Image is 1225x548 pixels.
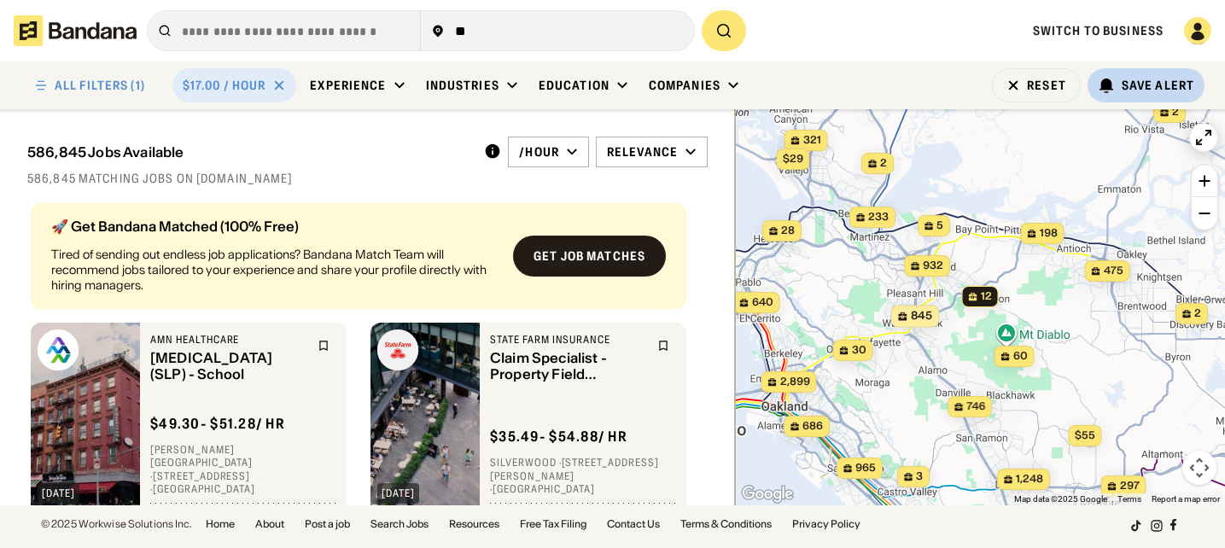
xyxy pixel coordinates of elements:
[490,333,647,347] div: State Farm Insurance
[150,350,307,382] div: [MEDICAL_DATA] (SLP) - School
[852,343,866,358] span: 30
[802,419,823,434] span: 686
[855,461,876,475] span: 965
[1152,494,1220,504] a: Report a map error
[449,519,499,529] a: Resources
[150,415,285,433] div: $ 49.30 - $51.28 / hr
[426,78,499,93] div: Industries
[534,250,645,262] div: Get job matches
[41,519,192,529] div: © 2025 Workwise Solutions Inc.
[868,210,889,224] span: 233
[51,219,499,233] div: 🚀 Get Bandana Matched (100% Free)
[310,78,386,93] div: Experience
[739,483,796,505] img: Google
[370,519,429,529] a: Search Jobs
[680,519,772,529] a: Terms & Conditions
[649,78,720,93] div: Companies
[966,399,985,414] span: 746
[981,289,992,304] span: 12
[1194,306,1201,321] span: 2
[1040,226,1058,241] span: 198
[150,333,307,347] div: AMN Healthcare
[519,144,559,160] div: /hour
[1016,472,1043,487] span: 1,248
[206,519,235,529] a: Home
[382,488,415,498] div: [DATE]
[1104,264,1123,278] span: 475
[38,329,79,370] img: AMN Healthcare logo
[1013,349,1028,364] span: 60
[27,196,707,505] div: grid
[792,519,860,529] a: Privacy Policy
[490,428,627,446] div: $ 35.49 - $54.88 / hr
[183,78,266,93] div: $17.00 / hour
[1182,451,1216,485] button: Map camera controls
[1120,479,1140,493] span: 297
[490,350,647,382] div: Claim Specialist - Property Field Inspection
[255,519,284,529] a: About
[780,375,810,389] span: 2,899
[803,133,821,148] span: 321
[607,144,678,160] div: Relevance
[1075,428,1095,441] span: $55
[752,295,773,310] span: 640
[880,156,887,171] span: 2
[305,519,350,529] a: Post a job
[1014,494,1107,504] span: Map data ©2025 Google
[27,144,184,160] div: 586,845 Jobs Available
[377,329,418,370] img: State Farm Insurance logo
[923,259,943,273] span: 932
[1027,79,1066,91] div: Reset
[911,309,932,324] span: 845
[55,79,145,91] div: ALL FILTERS (1)
[781,224,795,238] span: 28
[1172,105,1179,120] span: 2
[51,247,499,294] div: Tired of sending out endless job applications? Bandana Match Team will recommend jobs tailored to...
[27,171,708,186] div: 586,845 matching jobs on [DOMAIN_NAME]
[520,519,586,529] a: Free Tax Filing
[539,78,610,93] div: Education
[916,469,923,484] span: 3
[150,443,336,496] div: [PERSON_NAME][GEOGRAPHIC_DATA] · [STREET_ADDRESS] · [GEOGRAPHIC_DATA]
[1033,23,1164,38] a: Switch to Business
[1122,78,1194,93] div: Save Alert
[490,457,676,497] div: Silverwood · [STREET_ADDRESS][PERSON_NAME] · [GEOGRAPHIC_DATA]
[607,519,660,529] a: Contact Us
[739,483,796,505] a: Open this area in Google Maps (opens a new window)
[42,488,75,498] div: [DATE]
[783,152,803,165] span: $29
[1117,494,1141,504] a: Terms (opens in new tab)
[14,15,137,46] img: Bandana logotype
[936,219,943,233] span: 5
